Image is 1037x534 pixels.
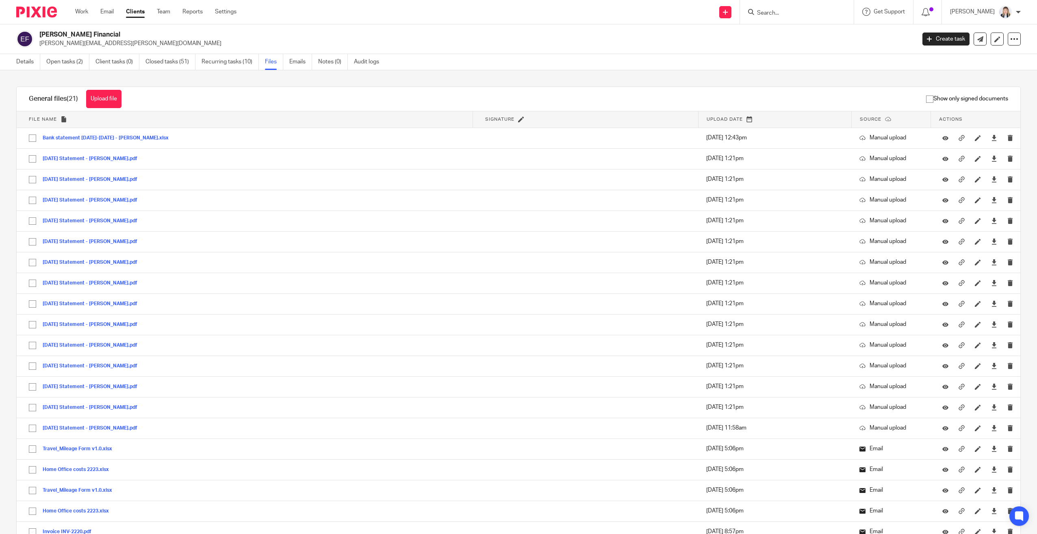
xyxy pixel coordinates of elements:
span: (21) [67,96,78,102]
a: Create task [922,33,970,46]
span: Actions [939,117,963,122]
a: Download [991,507,997,515]
button: [DATE] Statement - [PERSON_NAME].pdf [43,280,143,286]
img: Carlean%20Parker%20Pic.jpg [999,6,1012,19]
p: [DATE] 1:21pm [706,196,843,204]
span: Show only signed documents [926,95,1008,103]
a: Notes (0) [318,54,348,70]
p: [DATE] 1:21pm [706,403,843,411]
input: Select [25,483,40,498]
p: [PERSON_NAME] [950,8,995,16]
input: Select [25,358,40,374]
p: Manual upload [859,175,923,183]
input: Select [25,276,40,291]
p: [DATE] 1:21pm [706,341,843,349]
input: Select [25,172,40,187]
a: Download [991,320,997,328]
a: Files [265,54,283,70]
p: [DATE] 1:21pm [706,300,843,308]
p: [DATE] 1:21pm [706,258,843,266]
p: [DATE] 5:06pm [706,486,843,494]
button: Bank statement [DATE]-[DATE] - [PERSON_NAME].xlsx [43,135,175,141]
a: Email [100,8,114,16]
p: Manual upload [859,320,923,328]
p: Manual upload [859,300,923,308]
a: Download [991,134,997,142]
a: Download [991,341,997,349]
input: Select [25,130,40,146]
a: Download [991,445,997,453]
p: [DATE] 5:06pm [706,445,843,453]
button: [DATE] Statement - [PERSON_NAME].pdf [43,425,143,431]
p: [DATE] 1:21pm [706,279,843,287]
input: Select [25,338,40,353]
input: Select [25,255,40,270]
p: Email [859,507,923,515]
input: Select [25,193,40,208]
p: Manual upload [859,154,923,163]
button: [DATE] Statement - [PERSON_NAME].pdf [43,156,143,162]
p: [DATE] 1:21pm [706,154,843,163]
a: Settings [215,8,236,16]
a: Download [991,424,997,432]
span: Source [860,117,881,122]
h2: [PERSON_NAME] Financial [39,30,736,39]
img: Pixie [16,7,57,17]
input: Select [25,504,40,519]
span: Get Support [874,9,905,15]
a: Emails [289,54,312,70]
p: Email [859,445,923,453]
p: Manual upload [859,196,923,204]
button: [DATE] Statement - [PERSON_NAME].pdf [43,218,143,224]
input: Select [25,317,40,332]
input: Select [25,296,40,312]
a: Download [991,300,997,308]
p: Manual upload [859,362,923,370]
input: Select [25,441,40,457]
a: Team [157,8,170,16]
p: [DATE] 1:21pm [706,382,843,391]
input: Select [25,213,40,229]
a: Download [991,382,997,391]
input: Select [25,234,40,250]
button: [DATE] Statement - [PERSON_NAME].pdf [43,405,143,410]
button: Travel_Mileage Form v1.0.xlsx [43,446,118,452]
p: Manual upload [859,237,923,245]
p: Email [859,486,923,494]
a: Download [991,362,997,370]
a: Reports [182,8,203,16]
a: Clients [126,8,145,16]
button: Home Office costs 2223.xlsx [43,467,115,473]
p: [DATE] 1:21pm [706,320,843,328]
a: Download [991,465,997,473]
a: Closed tasks (51) [145,54,195,70]
button: [DATE] Statement - [PERSON_NAME].pdf [43,322,143,328]
button: [DATE] Statement - [PERSON_NAME].pdf [43,177,143,182]
button: [DATE] Statement - [PERSON_NAME].pdf [43,343,143,348]
a: Download [991,279,997,287]
a: Download [991,258,997,266]
h1: General files [29,95,78,103]
a: Open tasks (2) [46,54,89,70]
a: Download [991,196,997,204]
p: [DATE] 5:06pm [706,465,843,473]
span: Upload date [707,117,743,122]
p: Manual upload [859,424,923,432]
input: Select [25,379,40,395]
p: [DATE] 1:21pm [706,237,843,245]
p: Manual upload [859,217,923,225]
button: [DATE] Statement - [PERSON_NAME].pdf [43,239,143,245]
button: Travel_Mileage Form v1.0.xlsx [43,488,118,493]
button: [DATE] Statement - [PERSON_NAME].pdf [43,198,143,203]
p: Email [859,465,923,473]
a: Client tasks (0) [95,54,139,70]
button: [DATE] Statement - [PERSON_NAME].pdf [43,384,143,390]
a: Recurring tasks (10) [202,54,259,70]
p: [DATE] 11:58am [706,424,843,432]
span: Signature [485,117,514,122]
input: Select [25,462,40,478]
a: Download [991,237,997,245]
p: Manual upload [859,341,923,349]
p: Manual upload [859,134,923,142]
input: Select [25,400,40,415]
